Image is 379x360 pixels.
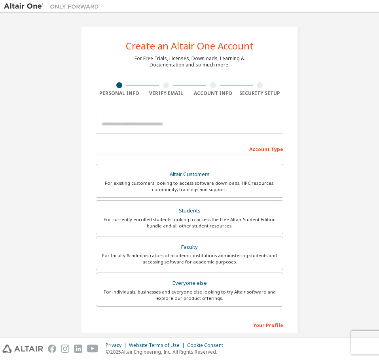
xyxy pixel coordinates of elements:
[101,216,278,229] div: For currently enrolled students looking to access the free Altair Student Edition bundle and all ...
[101,242,278,253] div: Faculty
[106,349,228,355] p: © 2025 Altair Engineering, Inc. All Rights Reserved.
[237,90,284,97] div: Security Setup
[101,278,278,289] div: Everyone else
[129,342,187,349] div: Website Terms of Use
[106,342,129,349] div: Privacy
[48,345,56,353] img: facebook.svg
[96,142,283,155] div: Account Type
[126,41,254,51] div: Create an Altair One Account
[4,2,103,10] img: Altair One
[143,90,190,97] div: Verify Email
[96,90,143,97] div: Personal Info
[101,169,278,180] div: Altair Customers
[87,345,99,353] img: youtube.svg
[101,180,278,193] div: For existing customers looking to access software downloads, HPC resources, community, trainings ...
[74,345,82,353] img: linkedin.svg
[101,252,278,265] div: For faculty & administrators of academic institutions administering students and accessing softwa...
[2,345,43,353] img: altair_logo.svg
[96,318,283,331] div: Your Profile
[187,342,228,349] div: Cookie Consent
[135,55,244,68] div: For Free Trials, Licenses, Downloads, Learning & Documentation and so much more.
[61,345,69,353] img: instagram.svg
[101,289,278,301] div: For individuals, businesses and everyone else looking to try Altair software and explore our prod...
[101,205,278,216] div: Students
[189,90,237,97] div: Account Info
